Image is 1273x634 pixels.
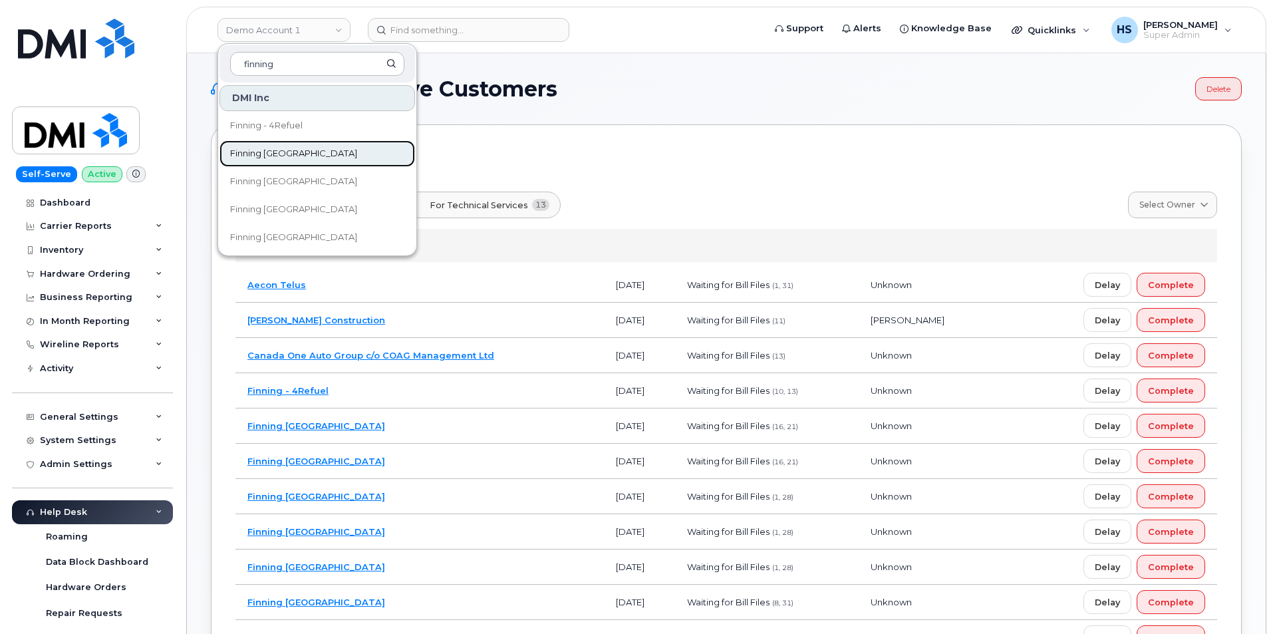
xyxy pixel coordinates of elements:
button: Delay [1083,343,1131,367]
button: Delay [1083,308,1131,332]
span: Waiting for Bill Files [687,385,770,396]
a: Finning [GEOGRAPHIC_DATA] [219,168,415,195]
span: Unknown [871,420,912,431]
span: Delay [1095,490,1120,503]
button: Delay [1083,273,1131,297]
input: Search [230,52,404,76]
span: 13 [532,199,550,211]
span: Waiting for Bill Files [687,315,770,325]
span: For Technical Services [430,199,528,212]
span: Unknown [871,491,912,502]
span: Finning [GEOGRAPHIC_DATA] [230,231,357,244]
td: [DATE] [604,444,675,479]
button: Complete [1137,449,1205,473]
button: Complete [1137,414,1205,438]
button: Complete [1137,273,1205,297]
span: Delay [1095,349,1120,362]
span: Finning [GEOGRAPHIC_DATA] [230,147,357,160]
span: (16, 21) [772,458,798,466]
span: Delay [1095,561,1120,573]
td: [DATE] [604,514,675,550]
span: (1, 31) [772,281,793,290]
span: Waiting for Bill Files [687,456,770,466]
a: Delete [1195,77,1242,100]
a: Finning [GEOGRAPHIC_DATA] [247,561,385,572]
span: (1, 28) [772,493,793,502]
span: Unknown [871,561,912,572]
a: Finning [GEOGRAPHIC_DATA] [219,196,415,223]
a: Finning [GEOGRAPHIC_DATA] [247,420,385,431]
a: Finning - 4Refuel [247,385,329,396]
span: (10, 13) [772,387,798,396]
span: Delay [1095,420,1120,432]
td: [DATE] [604,303,675,338]
a: Select Owner [1128,192,1217,218]
a: Finning [GEOGRAPHIC_DATA] [247,597,385,607]
button: Complete [1137,484,1205,508]
a: Finning - 4Refuel [219,112,415,139]
span: Complete [1148,455,1194,468]
span: Finning [GEOGRAPHIC_DATA] [230,175,357,188]
span: Waiting for Bill Files [687,279,770,290]
span: Waiting for Bill Files [687,491,770,502]
span: Unknown [871,385,912,396]
span: Complete [1148,420,1194,432]
a: Aecon Telus [247,279,306,290]
span: Unknown [871,526,912,537]
span: Finning - 4Refuel [230,119,303,132]
span: Complete [1148,561,1194,573]
div: DMI Inc [235,229,1217,262]
a: Finning [GEOGRAPHIC_DATA] [219,224,415,251]
button: Complete [1137,520,1205,544]
span: (11) [772,317,785,325]
span: Complete [1148,490,1194,503]
span: Delay [1095,526,1120,538]
span: Waiting for Bill Files [687,561,770,572]
td: [DATE] [604,550,675,585]
button: Delay [1083,555,1131,579]
span: Delay [1095,455,1120,468]
button: Complete [1137,379,1205,402]
td: [DATE] [604,479,675,514]
div: DMI Inc [219,85,415,111]
span: Select Owner [1139,199,1195,211]
button: Complete [1137,555,1205,579]
span: (16, 21) [772,422,798,431]
span: (8, 31) [772,599,793,607]
span: Delay [1095,596,1120,609]
span: Waiting for Bill Files [687,420,770,431]
span: Complete [1148,596,1194,609]
td: [DATE] [604,267,675,303]
a: Finning [GEOGRAPHIC_DATA] [247,456,385,466]
span: Finning [GEOGRAPHIC_DATA] [230,203,357,216]
button: Delay [1083,379,1131,402]
a: Finning [GEOGRAPHIC_DATA] [219,140,415,167]
span: Unknown [871,456,912,466]
span: Complete [1148,349,1194,362]
button: Delay [1083,414,1131,438]
span: (1, 28) [772,528,793,537]
button: Complete [1137,590,1205,614]
span: Complete [1148,385,1194,397]
td: [DATE] [604,373,675,408]
span: Waiting for Bill Files [687,350,770,361]
td: [DATE] [604,338,675,373]
td: [DATE] [604,408,675,444]
span: Delay [1095,314,1120,327]
span: Complete [1148,526,1194,538]
a: Finning [GEOGRAPHIC_DATA] [247,491,385,502]
span: Delay [1095,279,1120,291]
td: [DATE] [604,585,675,620]
span: Complete [1148,279,1194,291]
button: Delay [1083,590,1131,614]
a: Canada One Auto Group c/o COAG Management Ltd [247,350,494,361]
span: [PERSON_NAME] [871,315,944,325]
a: [PERSON_NAME] Construction [247,315,385,325]
span: (1, 28) [772,563,793,572]
span: Unknown [871,279,912,290]
button: Delay [1083,449,1131,473]
a: Finning [GEOGRAPHIC_DATA] [247,526,385,537]
button: Complete [1137,343,1205,367]
span: Delay [1095,385,1120,397]
button: Delay [1083,484,1131,508]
